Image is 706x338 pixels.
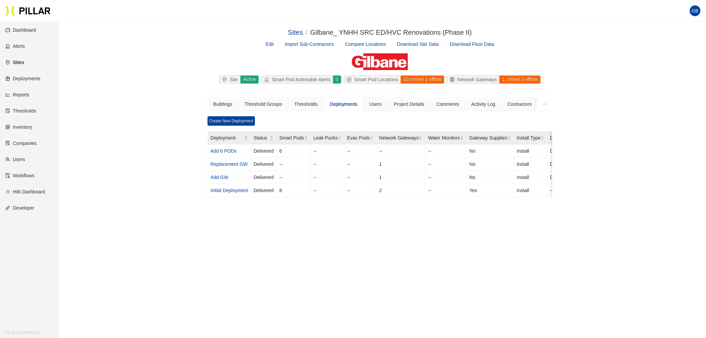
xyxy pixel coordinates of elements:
[345,145,377,158] td: --
[277,158,311,171] td: --
[288,29,303,36] a: Sites
[428,134,460,142] span: Water Monitors
[266,41,274,47] a: Edit
[311,171,345,184] td: --
[542,102,547,106] span: ellipsis
[345,41,386,47] a: Compare Locations
[379,134,419,142] span: Network Gateways
[514,158,548,171] td: Install
[5,76,40,81] a: giftDeployments
[517,134,541,142] span: Install Type
[277,171,311,184] td: --
[471,100,495,108] div: Activity Log
[5,60,24,65] a: environmentSites
[245,100,282,108] div: Threshold Groups
[262,76,333,83] div: Smart Pod Actionable Alerts
[347,77,354,82] span: compass
[5,173,34,178] a: auditWorkflows
[220,76,240,83] div: Site
[547,145,577,158] td: Drop
[499,75,540,84] div: 1 online | 3 offline
[692,5,699,16] span: GB
[470,134,508,142] span: Gateway Supplies
[437,100,459,108] div: Comments
[345,171,377,184] td: --
[5,189,45,194] a: barsHilti Dashboard
[550,134,570,142] span: Deployed
[264,77,272,82] span: alert
[467,145,514,158] td: No
[5,157,25,162] a: teamUsers
[377,145,425,158] td: --
[450,41,494,47] span: Download Floor Data
[311,158,345,171] td: --
[467,171,514,184] td: No
[310,27,472,38] div: Gilbane_ YNHH SRC ED/HVC Renovations (Phase II)
[311,184,345,197] td: --
[211,188,248,193] a: Initial Deployment
[222,77,230,82] span: environment
[450,77,457,82] span: global
[397,41,439,47] span: Download Site Data
[211,134,244,142] span: Deployment
[277,184,311,197] td: 8
[467,184,514,197] td: Yes
[352,53,408,70] img: Gilbane Building Company
[344,76,401,83] div: Smart Pod Locations
[5,5,51,16] img: Pillar Technologies
[514,184,548,197] td: Install
[279,134,304,142] span: Smart Pods
[547,184,577,197] td: --
[547,158,577,171] td: Drop
[260,75,342,84] a: alertSmart Pod Actionable Alerts0
[425,145,467,158] td: --
[211,175,228,180] a: Add GW
[514,145,548,158] td: Install
[5,92,29,97] a: line-chartReports
[5,205,34,211] a: apiDeveloper
[330,100,357,108] div: Deployments
[5,124,32,130] a: qrcodeInventory
[5,108,36,114] a: exceptionThresholds
[467,158,514,171] td: No
[251,171,277,184] td: Delivered
[547,171,577,184] td: Drop
[5,43,25,49] a: alertAlerts
[254,134,270,142] span: Status
[5,141,37,146] a: solutionCompanies
[377,158,425,171] td: 1
[425,171,467,184] td: --
[508,100,532,108] div: Contractors
[251,184,277,197] td: Delivered
[251,145,277,158] td: Delivered
[251,158,277,171] td: Delivered
[400,75,444,84] div: 10 online | 1 offline
[537,97,552,111] button: ellipsis
[377,171,425,184] td: 1
[345,184,377,197] td: --
[447,76,500,83] div: Network Gateways
[333,75,341,84] div: 0
[5,27,36,33] a: dashboardDashboard
[314,134,338,142] span: Leak Pucks
[277,145,311,158] td: 6
[370,100,382,108] div: Users
[347,134,370,142] span: Evac Pods
[213,100,232,108] div: Buildings
[207,116,255,126] a: Create New Deployment
[240,75,259,84] div: Active
[377,184,425,197] td: 2
[211,148,237,154] a: Add 6 PODs
[394,100,424,108] div: Project Details
[306,29,308,36] span: /
[425,184,467,197] td: --
[285,41,334,47] span: Import Sub-Contractors
[345,158,377,171] td: --
[514,171,548,184] td: Install
[425,158,467,171] td: --
[311,145,345,158] td: --
[211,161,248,167] a: Replacement GW
[294,100,318,108] div: Thresholds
